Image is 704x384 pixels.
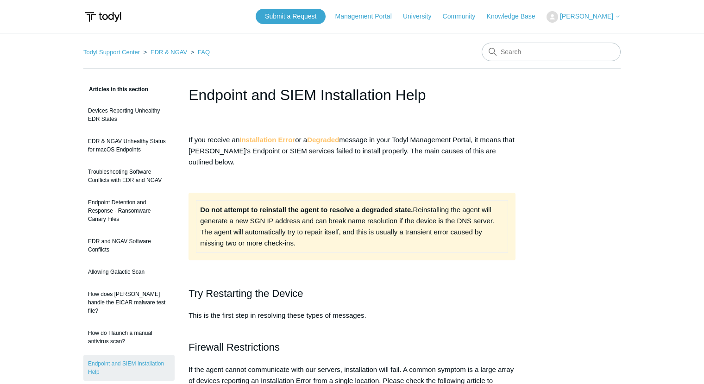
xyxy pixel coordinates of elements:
[83,194,175,228] a: Endpoint Detention and Response - Ransomware Canary Files
[83,324,175,350] a: How do I launch a manual antivirus scan?
[83,49,142,56] li: Todyl Support Center
[83,233,175,258] a: EDR and NGAV Software Conflicts
[487,12,545,21] a: Knowledge Base
[83,102,175,128] a: Devices Reporting Unhealthy EDR States
[482,43,621,61] input: Search
[200,206,413,214] strong: Do not attempt to reinstall the agent to resolve a degraded state.
[196,201,508,253] td: Reinstalling the agent will generate a new SGN IP address and can break name resolution if the de...
[198,49,210,56] a: FAQ
[83,285,175,320] a: How does [PERSON_NAME] handle the EICAR malware test file?
[142,49,189,56] li: EDR & NGAV
[83,163,175,189] a: Troubleshooting Software Conflicts with EDR and NGAV
[83,132,175,158] a: EDR & NGAV Unhealthy Status for macOS Endpoints
[83,86,148,93] span: Articles in this section
[560,13,613,20] span: [PERSON_NAME]
[189,339,515,355] h2: Firewall Restrictions
[83,49,140,56] a: Todyl Support Center
[239,136,295,144] strong: Installation Error
[189,84,515,106] h1: Endpoint and SIEM Installation Help
[189,134,515,168] p: If you receive an or a message in your Todyl Management Portal, it means that [PERSON_NAME]'s End...
[443,12,485,21] a: Community
[403,12,440,21] a: University
[256,9,326,24] a: Submit a Request
[307,136,339,144] strong: Degraded
[335,12,401,21] a: Management Portal
[83,8,123,25] img: Todyl Support Center Help Center home page
[547,11,621,23] button: [PERSON_NAME]
[189,285,515,302] h2: Try Restarting the Device
[83,355,175,381] a: Endpoint and SIEM Installation Help
[151,49,187,56] a: EDR & NGAV
[189,310,515,332] p: This is the first step in resolving these types of messages.
[83,263,175,281] a: Allowing Galactic Scan
[189,49,210,56] li: FAQ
